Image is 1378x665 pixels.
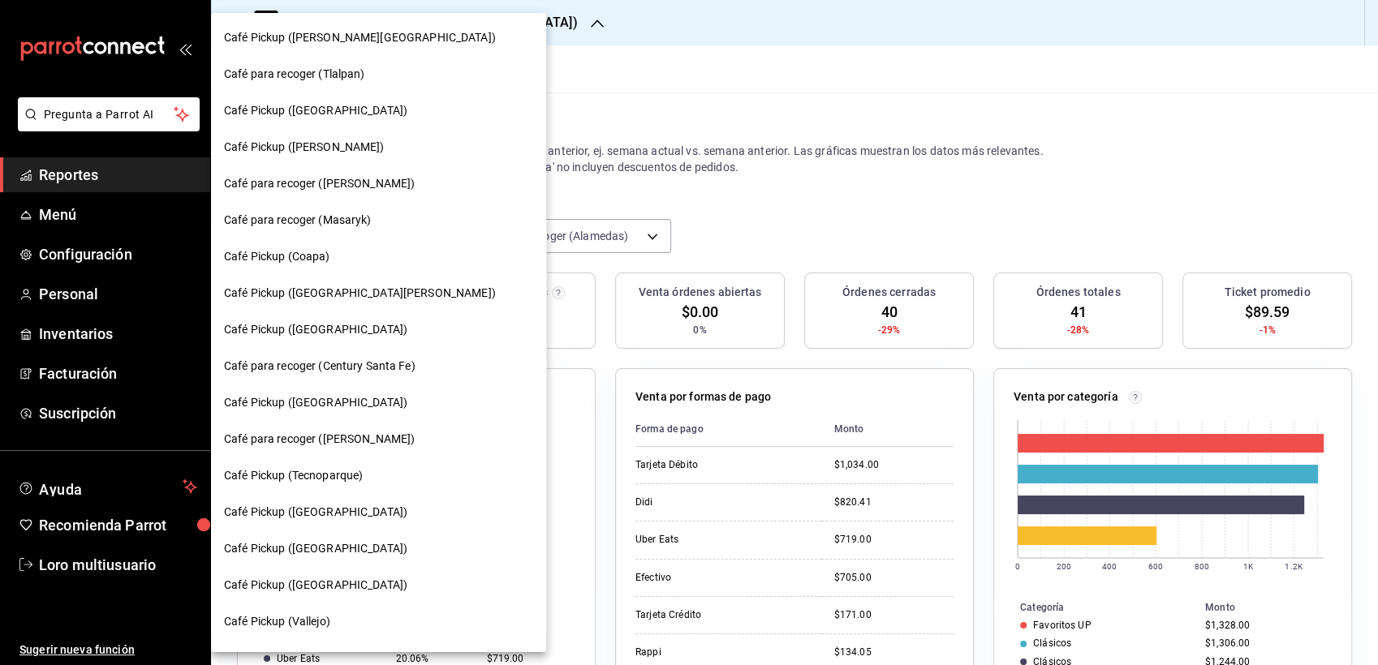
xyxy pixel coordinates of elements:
[211,348,546,384] div: Café para recoger (Century Santa Fe)
[224,358,416,375] span: Café para recoger (Century Santa Fe)
[224,431,415,448] span: Café para recoger ([PERSON_NAME])
[211,92,546,129] div: Café Pickup ([GEOGRAPHIC_DATA])
[224,577,407,594] span: Café Pickup ([GEOGRAPHIC_DATA])
[224,504,407,521] span: Café Pickup ([GEOGRAPHIC_DATA])
[211,457,546,494] div: Café Pickup (Tecnoparque)
[224,321,407,338] span: Café Pickup ([GEOGRAPHIC_DATA])
[211,530,546,567] div: Café Pickup ([GEOGRAPHIC_DATA])
[211,494,546,530] div: Café Pickup ([GEOGRAPHIC_DATA])
[224,212,372,229] span: Café para recoger (Masaryk)
[224,102,407,119] span: Café Pickup ([GEOGRAPHIC_DATA])
[224,285,496,302] span: Café Pickup ([GEOGRAPHIC_DATA][PERSON_NAME])
[224,248,330,265] span: Café Pickup (Coapa)
[211,238,546,275] div: Café Pickup (Coapa)
[224,175,415,192] span: Café para recoger ([PERSON_NAME])
[224,29,496,46] span: Café Pickup ([PERSON_NAME][GEOGRAPHIC_DATA])
[224,540,407,557] span: Café Pickup ([GEOGRAPHIC_DATA])
[224,613,330,630] span: Café Pickup (Vallejo)
[211,275,546,311] div: Café Pickup ([GEOGRAPHIC_DATA][PERSON_NAME])
[224,394,407,411] span: Café Pickup ([GEOGRAPHIC_DATA])
[224,467,363,484] span: Café Pickup (Tecnoparque)
[211,567,546,603] div: Café Pickup ([GEOGRAPHIC_DATA])
[224,66,365,83] span: Café para recoger (Tlalpan)
[224,139,385,156] span: Café Pickup ([PERSON_NAME])
[211,384,546,421] div: Café Pickup ([GEOGRAPHIC_DATA])
[211,129,546,165] div: Café Pickup ([PERSON_NAME])
[211,56,546,92] div: Café para recoger (Tlalpan)
[211,421,546,457] div: Café para recoger ([PERSON_NAME])
[211,311,546,348] div: Café Pickup ([GEOGRAPHIC_DATA])
[211,165,546,202] div: Café para recoger ([PERSON_NAME])
[211,603,546,640] div: Café Pickup (Vallejo)
[211,202,546,238] div: Café para recoger (Masaryk)
[211,19,546,56] div: Café Pickup ([PERSON_NAME][GEOGRAPHIC_DATA])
